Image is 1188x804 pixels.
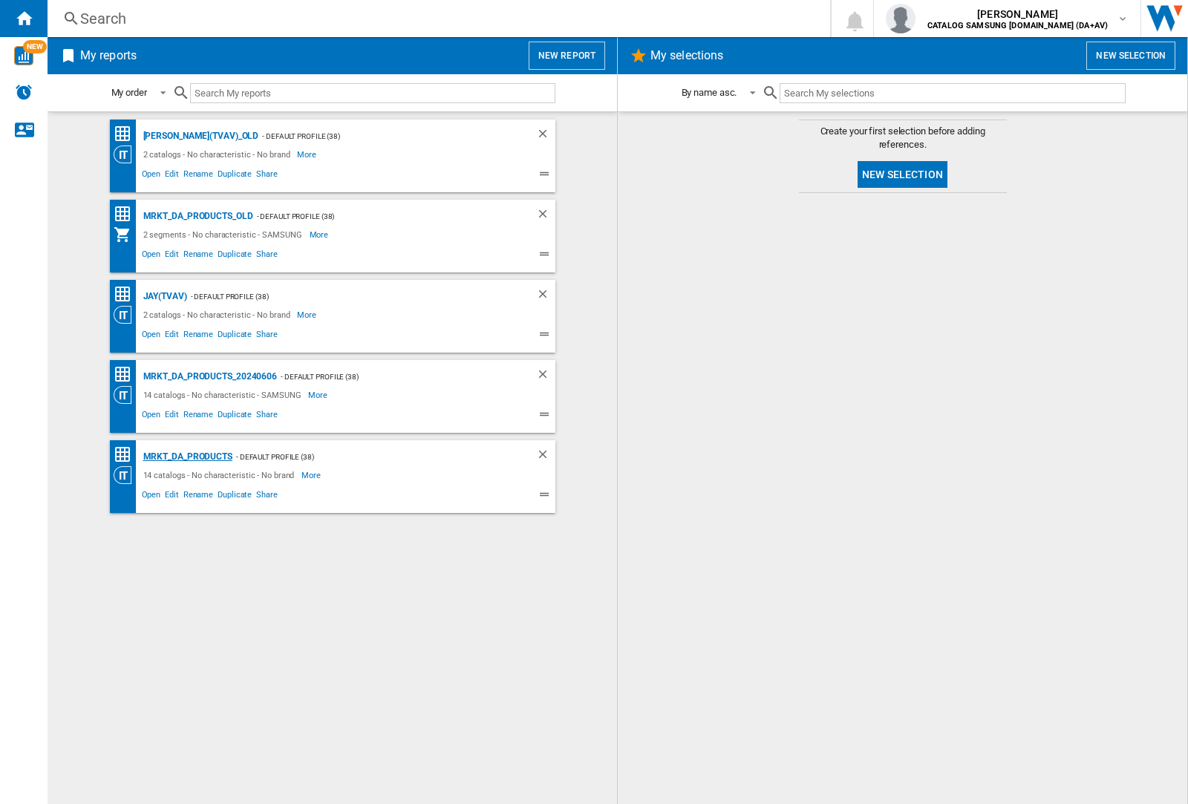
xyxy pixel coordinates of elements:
[111,87,147,98] div: My order
[536,207,555,226] div: Delete
[140,386,309,404] div: 14 catalogs - No characteristic - SAMSUNG
[536,127,555,146] div: Delete
[140,287,187,306] div: JAY(TVAV)
[190,83,555,103] input: Search My reports
[140,247,163,265] span: Open
[886,4,916,33] img: profile.jpg
[140,408,163,425] span: Open
[799,125,1007,151] span: Create your first selection before adding references.
[23,40,47,53] span: NEW
[310,226,331,244] span: More
[254,488,280,506] span: Share
[682,87,737,98] div: By name asc.
[114,466,140,484] div: Category View
[140,488,163,506] span: Open
[163,327,181,345] span: Edit
[254,247,280,265] span: Share
[114,205,140,223] div: Price Matrix
[181,167,215,185] span: Rename
[536,367,555,386] div: Delete
[80,8,792,29] div: Search
[536,287,555,306] div: Delete
[253,207,506,226] div: - Default profile (38)
[181,247,215,265] span: Rename
[163,488,181,506] span: Edit
[536,448,555,466] div: Delete
[140,207,253,226] div: MRKT_DA_PRODUCTS_OLD
[215,327,254,345] span: Duplicate
[163,408,181,425] span: Edit
[140,167,163,185] span: Open
[780,83,1125,103] input: Search My selections
[140,448,232,466] div: MRKT_DA_PRODUCTS
[140,367,278,386] div: MRKT_DA_PRODUCTS_20240606
[163,167,181,185] span: Edit
[181,408,215,425] span: Rename
[114,125,140,143] div: Price Matrix
[215,408,254,425] span: Duplicate
[114,445,140,464] div: Price Matrix
[927,7,1108,22] span: [PERSON_NAME]
[254,408,280,425] span: Share
[140,466,302,484] div: 14 catalogs - No characteristic - No brand
[301,466,323,484] span: More
[308,386,330,404] span: More
[140,306,298,324] div: 2 catalogs - No characteristic - No brand
[181,488,215,506] span: Rename
[114,285,140,304] div: Price Matrix
[140,226,310,244] div: 2 segments - No characteristic - SAMSUNG
[140,146,298,163] div: 2 catalogs - No characteristic - No brand
[114,146,140,163] div: Category View
[181,327,215,345] span: Rename
[858,161,947,188] button: New selection
[114,365,140,384] div: Price Matrix
[187,287,506,306] div: - Default profile (38)
[232,448,506,466] div: - Default profile (38)
[114,386,140,404] div: Category View
[215,247,254,265] span: Duplicate
[15,83,33,101] img: alerts-logo.svg
[254,167,280,185] span: Share
[215,488,254,506] span: Duplicate
[163,247,181,265] span: Edit
[647,42,726,70] h2: My selections
[140,127,259,146] div: [PERSON_NAME](TVAV)_old
[114,226,140,244] div: My Assortment
[297,306,319,324] span: More
[114,306,140,324] div: Category View
[297,146,319,163] span: More
[140,327,163,345] span: Open
[215,167,254,185] span: Duplicate
[277,367,506,386] div: - Default profile (38)
[529,42,605,70] button: New report
[1086,42,1175,70] button: New selection
[77,42,140,70] h2: My reports
[927,21,1108,30] b: CATALOG SAMSUNG [DOMAIN_NAME] (DA+AV)
[14,46,33,65] img: wise-card.svg
[254,327,280,345] span: Share
[258,127,506,146] div: - Default profile (38)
